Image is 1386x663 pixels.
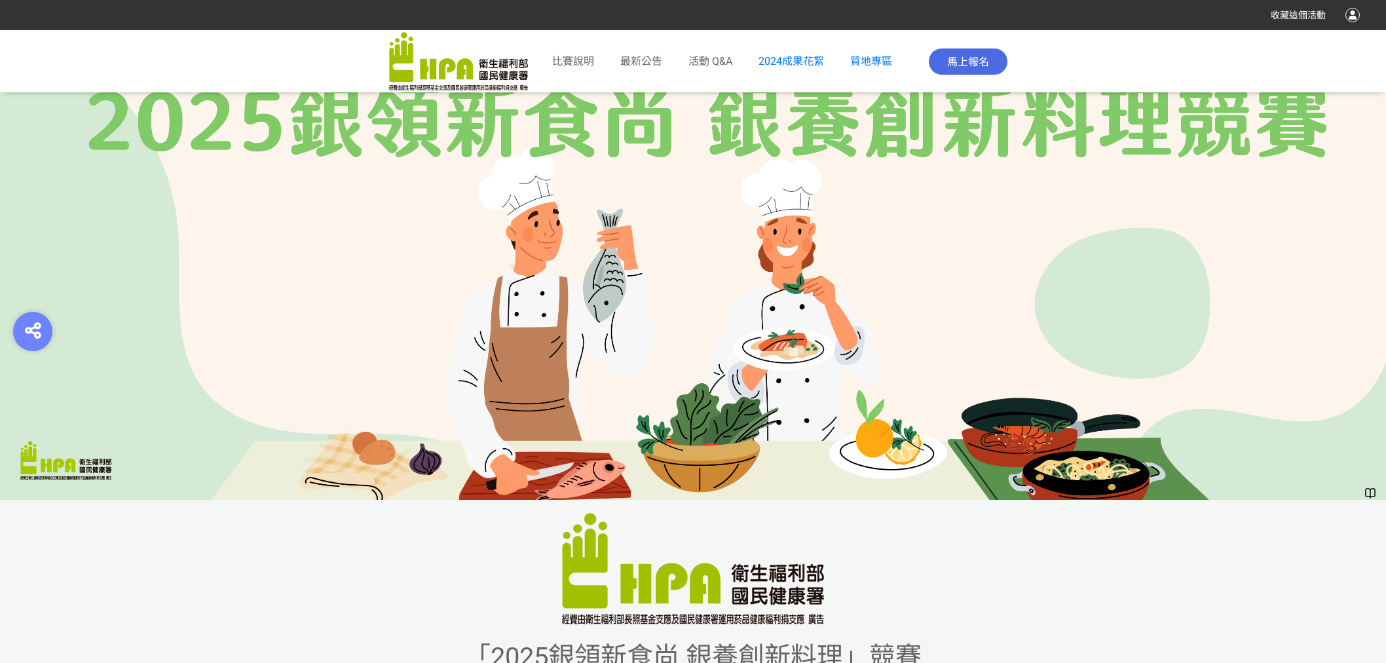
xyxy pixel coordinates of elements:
[552,54,594,69] a: 比賽說明
[850,55,892,67] a: 質地專區
[688,55,732,67] span: 活動 Q&A
[1271,10,1326,20] span: 收藏這個活動
[389,32,528,91] img: 「2025銀領新食尚 銀養創新料理」競賽
[620,55,662,67] span: 最新公告
[562,513,824,624] img: 「2025銀領新食尚 銀養創新料理」競賽
[759,55,824,67] a: 2024成果花絮
[929,48,1007,75] button: 馬上報名
[620,54,662,69] a: 最新公告
[688,54,732,69] a: 活動 Q&A
[552,55,594,67] span: 比賽說明
[947,56,989,68] span: 馬上報名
